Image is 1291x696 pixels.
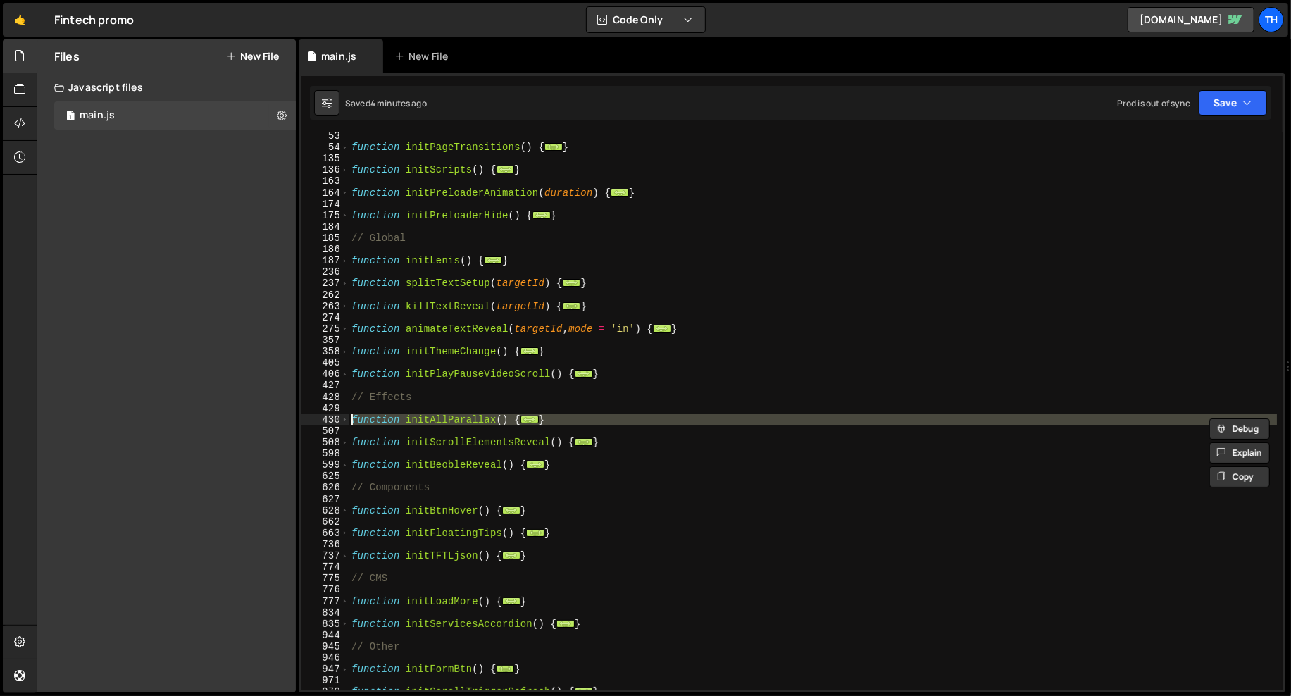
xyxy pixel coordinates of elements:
[370,97,427,109] div: 4 minutes ago
[301,607,349,619] div: 834
[301,403,349,414] div: 429
[301,471,349,482] div: 625
[575,370,593,378] span: ...
[301,539,349,550] div: 736
[3,3,37,37] a: 🤙
[301,312,349,323] div: 274
[301,335,349,346] div: 357
[301,494,349,505] div: 627
[497,166,515,173] span: ...
[226,51,279,62] button: New File
[527,461,545,468] span: ...
[301,368,349,380] div: 406
[301,266,349,278] div: 236
[301,448,349,459] div: 598
[66,111,75,123] span: 1
[301,142,349,153] div: 54
[301,232,349,244] div: 185
[1117,97,1190,109] div: Prod is out of sync
[54,101,296,130] div: 16948/46441.js
[301,482,349,493] div: 626
[611,188,630,196] span: ...
[301,187,349,199] div: 164
[1209,466,1270,487] button: Copy
[301,164,349,175] div: 136
[485,256,503,264] span: ...
[502,506,520,514] span: ...
[301,652,349,664] div: 946
[37,73,296,101] div: Javascript files
[54,49,80,64] h2: Files
[544,143,563,151] span: ...
[301,505,349,516] div: 628
[301,380,349,391] div: 427
[1199,90,1267,116] button: Save
[1209,418,1270,440] button: Debug
[563,302,581,309] span: ...
[301,244,349,255] div: 186
[301,414,349,425] div: 430
[575,688,593,695] span: ...
[301,573,349,584] div: 775
[502,552,520,559] span: ...
[527,529,545,537] span: ...
[587,7,705,32] button: Code Only
[301,664,349,675] div: 947
[497,665,515,673] span: ...
[301,675,349,686] div: 971
[301,619,349,630] div: 835
[301,425,349,437] div: 507
[563,279,581,287] span: ...
[301,323,349,335] div: 275
[345,97,427,109] div: Saved
[653,325,671,333] span: ...
[301,357,349,368] div: 405
[301,550,349,561] div: 737
[301,301,349,312] div: 263
[394,49,454,63] div: New File
[520,416,539,423] span: ...
[301,584,349,595] div: 776
[532,211,551,219] span: ...
[54,11,134,28] div: Fintech promo
[301,437,349,448] div: 508
[1209,442,1270,464] button: Explain
[301,516,349,528] div: 662
[301,130,349,142] div: 53
[301,630,349,641] div: 944
[301,255,349,266] div: 187
[301,278,349,289] div: 237
[301,596,349,607] div: 777
[301,153,349,164] div: 135
[301,175,349,187] div: 163
[80,109,115,122] div: main.js
[520,347,539,355] span: ...
[301,346,349,357] div: 358
[301,528,349,539] div: 663
[321,49,356,63] div: main.js
[301,392,349,403] div: 428
[301,459,349,471] div: 599
[301,641,349,652] div: 945
[301,221,349,232] div: 184
[556,620,575,628] span: ...
[502,597,520,604] span: ...
[301,210,349,221] div: 175
[1128,7,1254,32] a: [DOMAIN_NAME]
[301,290,349,301] div: 262
[575,438,593,446] span: ...
[1259,7,1284,32] a: Th
[301,561,349,573] div: 774
[301,199,349,210] div: 174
